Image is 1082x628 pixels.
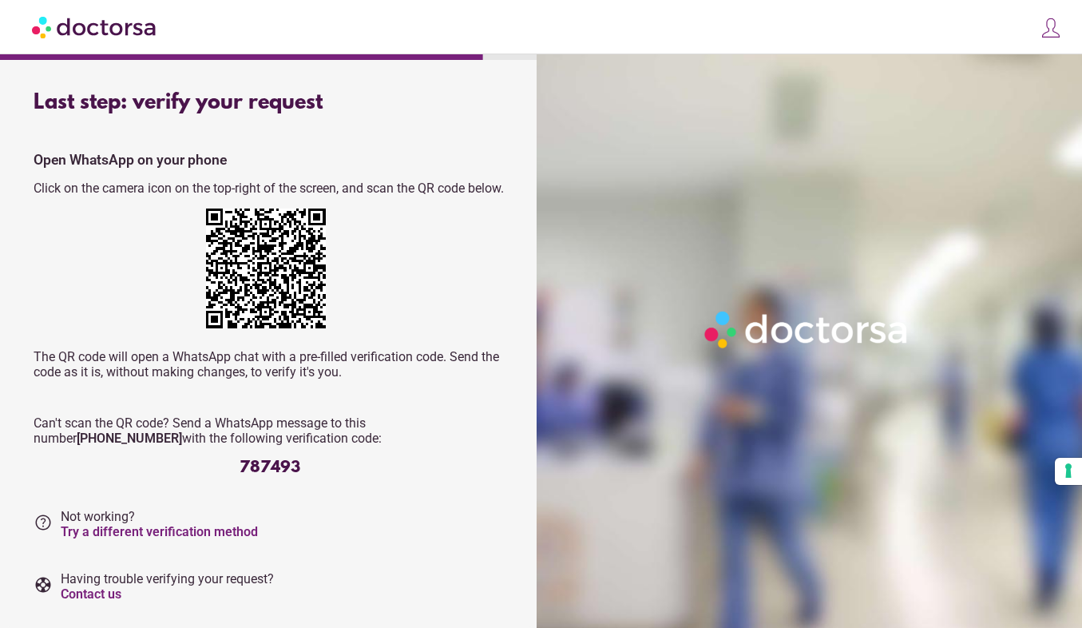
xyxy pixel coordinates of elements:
[699,305,915,353] img: Logo-Doctorsa-trans-White-partial-flat.png
[32,9,158,45] img: Doctorsa.com
[61,586,121,602] a: Contact us
[1040,17,1062,39] img: icons8-customer-100.png
[34,415,506,446] p: Can't scan the QR code? Send a WhatsApp message to this number with the following verification code:
[61,571,274,602] span: Having trouble verifying your request?
[34,575,53,594] i: support
[206,209,326,328] img: LsH+lz50YM7kpgAAAAAElFTkSuQmCC
[1055,458,1082,485] button: Your consent preferences for tracking technologies
[206,209,334,336] div: https://wa.me/+12673231263?text=My+request+verification+code+is+787493
[61,524,258,539] a: Try a different verification method
[34,349,506,380] p: The QR code will open a WhatsApp chat with a pre-filled verification code. Send the code as it is...
[77,431,182,446] strong: [PHONE_NUMBER]
[34,181,506,196] p: Click on the camera icon on the top-right of the screen, and scan the QR code below.
[34,152,227,168] strong: Open WhatsApp on your phone
[34,513,53,532] i: help
[61,509,258,539] span: Not working?
[34,91,506,115] div: Last step: verify your request
[34,459,506,477] div: 787493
